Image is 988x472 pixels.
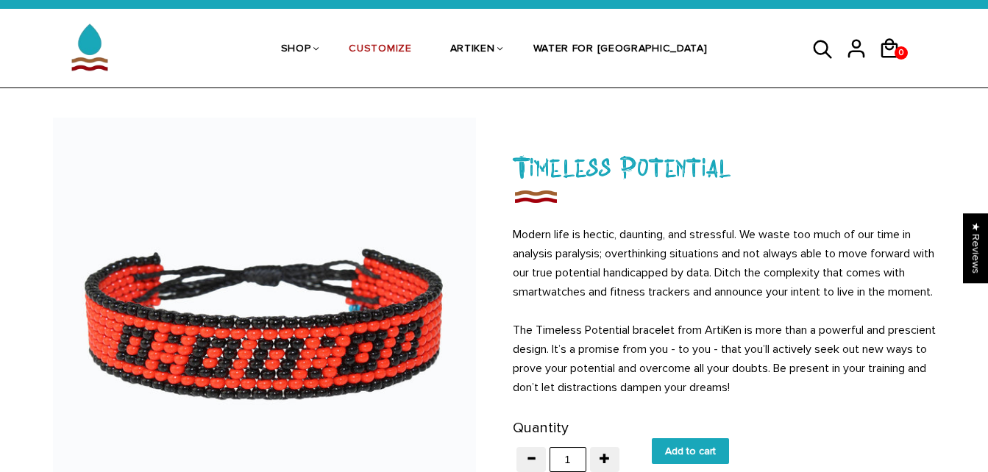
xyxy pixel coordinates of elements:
input: Add to cart [652,438,729,464]
a: 0 [878,64,911,66]
p: Modern life is hectic, daunting, and stressful. We waste too much of our time in analysis paralys... [513,225,936,397]
span: 0 [895,43,907,63]
div: Click to open Judge.me floating reviews tab [963,213,988,283]
img: Timeless Potential [513,186,558,207]
a: ARTIKEN [450,11,495,89]
label: Quantity [513,416,569,440]
h1: Timeless Potential [513,147,936,186]
a: CUSTOMIZE [349,11,411,89]
a: SHOP [281,11,311,89]
a: WATER FOR [GEOGRAPHIC_DATA] [533,11,708,89]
